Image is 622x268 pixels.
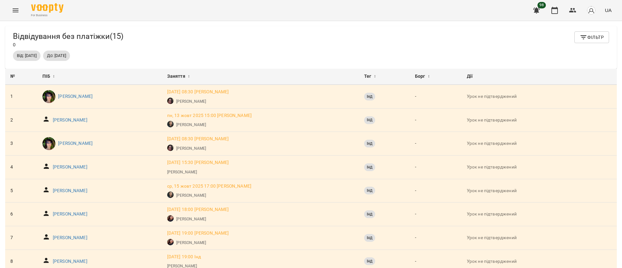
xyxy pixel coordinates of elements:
td: 7 [5,226,37,250]
span: UA [605,7,612,14]
span: ↕ [428,73,430,80]
div: 0 [13,31,123,48]
a: [DATE] 18:00 [PERSON_NAME] [167,206,229,213]
button: UA [602,4,614,16]
img: Наталія Дехіссі [167,145,174,151]
p: - [415,188,456,194]
img: Захаренкова Інна [42,90,55,103]
div: Дії [467,73,612,80]
span: Інд [364,141,375,146]
a: [DATE] 19:00 [PERSON_NAME] [167,230,229,237]
a: [PERSON_NAME] [176,146,206,151]
a: [PERSON_NAME] [176,122,206,128]
a: [DATE] 08:30 [PERSON_NAME] [167,136,229,142]
button: Фільтр [574,31,609,43]
p: Урок не підтверджений [467,211,612,217]
span: Інд [364,211,375,217]
div: № [10,73,32,80]
a: [PERSON_NAME] [176,216,206,222]
a: [PERSON_NAME] [53,211,87,217]
button: Menu [8,3,23,18]
img: Наталія Дехіссі [167,98,174,104]
p: Урок не підтверджений [467,164,612,170]
img: Олена Старченко [167,215,174,222]
h5: Відвідування без платіжки ( 15 ) [13,31,123,41]
img: Олександр Хатускін [167,192,174,198]
span: Інд [364,117,375,123]
p: Урок не підтверджений [467,258,612,265]
td: 3 [5,132,37,156]
span: Заняття [167,73,185,80]
p: - [415,235,456,241]
span: ↕ [53,73,55,80]
span: Тег [364,73,371,80]
a: [PERSON_NAME] [53,258,87,265]
a: [DATE] 15:30 [PERSON_NAME] [167,159,229,166]
img: Захаренкова Інна [42,137,55,150]
p: Урок не підтверджений [467,188,612,194]
p: - [415,140,456,147]
a: [DATE] 08:30 [PERSON_NAME] [167,89,229,95]
p: Урок не підтверджений [467,117,612,123]
a: [PERSON_NAME] [167,169,197,175]
a: [PERSON_NAME] [176,192,206,198]
a: [PERSON_NAME] [53,117,87,123]
a: ср, 15 жовт 2025 17:00 [PERSON_NAME] [167,183,251,190]
img: Voopty Logo [31,3,63,13]
td: 2 [5,108,37,132]
p: - [415,117,456,123]
a: [PERSON_NAME] [58,93,93,100]
p: - [415,93,456,100]
a: [DATE] 19:00 Інд [167,254,201,260]
p: Урок не підтверджений [467,235,612,241]
p: Урок не підтверджений [467,140,612,147]
p: Урок не підтверджений [467,93,612,100]
span: Інд [364,188,375,193]
span: Інд [364,164,375,170]
a: [PERSON_NAME] [58,140,93,147]
td: 1 [5,85,37,108]
a: [PERSON_NAME] [176,99,206,104]
a: [PERSON_NAME] [53,164,87,170]
td: 5 [5,179,37,203]
span: For Business [31,13,63,17]
span: Інд [364,258,375,264]
img: avatar_s.png [587,6,596,15]
span: Від: [DATE] [13,53,40,59]
span: ПІБ [42,73,50,80]
img: Олена Старченко [167,239,174,245]
p: - [415,164,456,170]
span: Фільтр [580,33,604,41]
a: [PERSON_NAME] [176,240,206,246]
a: [PERSON_NAME] [53,188,87,194]
td: 6 [5,203,37,226]
p: - [415,211,456,217]
a: [PERSON_NAME] [53,235,87,241]
span: Інд [364,235,375,241]
img: Олександр Хатускін [167,121,174,127]
span: До: [DATE] [43,53,70,59]
a: пн, 13 жовт 2025 15:00 [PERSON_NAME] [167,112,252,119]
